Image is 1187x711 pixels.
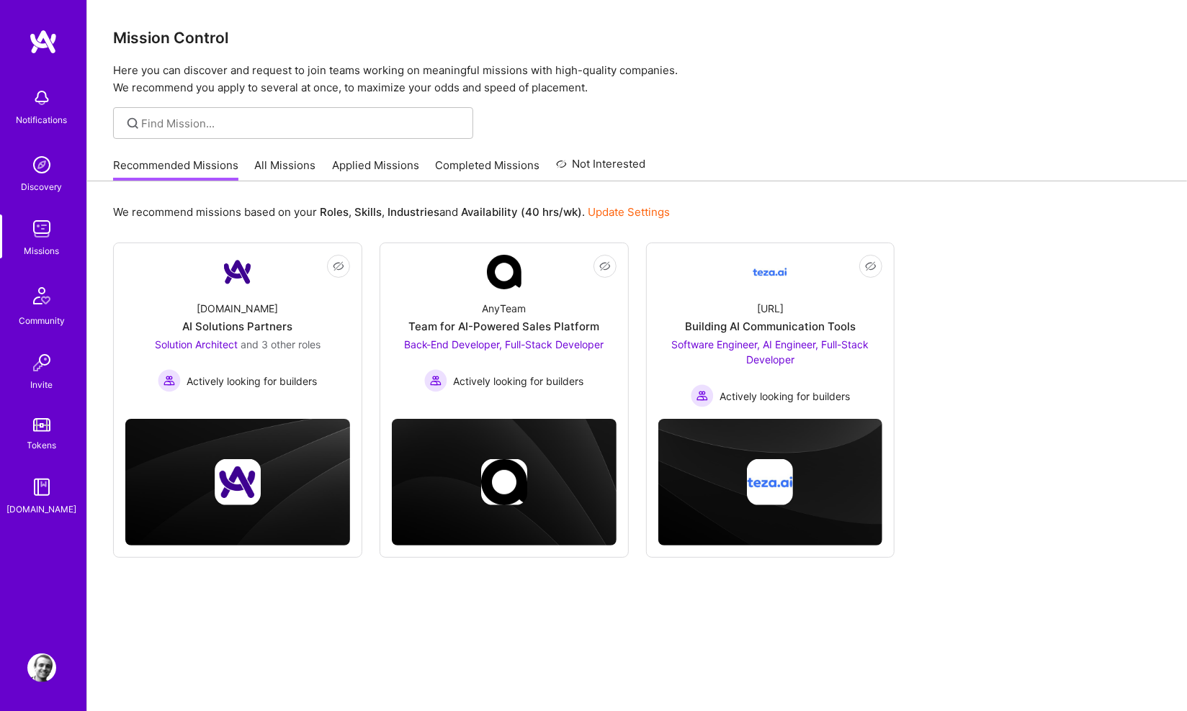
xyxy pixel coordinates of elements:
img: cover [125,419,350,545]
img: User Avatar [27,653,56,682]
a: Recommended Missions [113,158,238,181]
img: logo [29,29,58,55]
span: Actively looking for builders [720,389,850,404]
img: Company Logo [220,255,255,289]
i: icon EyeClosed [333,261,344,272]
img: guide book [27,473,56,502]
span: Actively looking for builders [187,373,317,389]
a: All Missions [255,158,316,181]
img: cover [392,419,617,545]
div: AI Solutions Partners [182,319,292,334]
a: Applied Missions [332,158,419,181]
div: Notifications [17,112,68,127]
img: Company Logo [487,255,521,289]
i: icon SearchGrey [125,115,141,132]
img: Company Logo [753,255,787,289]
img: Actively looking for builders [691,384,714,407]
img: Actively looking for builders [158,369,181,392]
a: Company LogoAnyTeamTeam for AI-Powered Sales PlatformBack-End Developer, Full-Stack Developer Act... [392,255,617,394]
b: Skills [354,205,382,219]
img: Community [24,278,59,313]
b: Availability (40 hrs/wk) [461,205,582,219]
i: icon EyeClosed [865,261,877,272]
span: Solution Architect [155,338,238,350]
img: Actively looking for builders [424,369,447,392]
b: Industries [388,205,439,219]
a: User Avatar [24,653,60,682]
span: Back-End Developer, Full-Stack Developer [404,338,604,350]
img: teamwork [27,214,56,243]
a: Not Interested [556,155,646,181]
div: Missions [24,243,60,258]
img: bell [27,83,56,112]
div: Community [19,313,65,328]
div: Team for AI-Powered Sales Platform [408,319,599,334]
div: [DOMAIN_NAME] [197,301,278,316]
img: tokens [33,418,50,432]
div: Invite [31,377,53,392]
div: Discovery [22,179,63,194]
div: Tokens [27,438,57,453]
span: Actively looking for builders [453,373,583,389]
b: Roles [320,205,349,219]
img: Company logo [215,459,261,505]
input: Find Mission... [142,116,462,131]
div: AnyTeam [482,301,526,316]
img: Company logo [747,459,793,505]
p: We recommend missions based on your , , and . [113,204,670,219]
span: Software Engineer, AI Engineer, Full-Stack Developer [671,338,869,366]
span: and 3 other roles [241,338,321,350]
p: Here you can discover and request to join teams working on meaningful missions with high-quality ... [113,62,1161,96]
img: cover [658,419,883,545]
a: Update Settings [588,205,670,219]
a: Company Logo[URL]Building AI Communication ToolsSoftware Engineer, AI Engineer, Full-Stack Develo... [658,255,883,407]
a: Company Logo[DOMAIN_NAME]AI Solutions PartnersSolution Architect and 3 other rolesActively lookin... [125,255,350,394]
h3: Mission Control [113,29,1161,47]
img: Company logo [481,459,527,505]
a: Completed Missions [436,158,540,181]
div: [DOMAIN_NAME] [7,502,77,517]
div: Building AI Communication Tools [685,319,856,334]
div: [URL] [757,301,784,316]
i: icon EyeClosed [599,261,611,272]
img: discovery [27,150,56,179]
img: Invite [27,348,56,377]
